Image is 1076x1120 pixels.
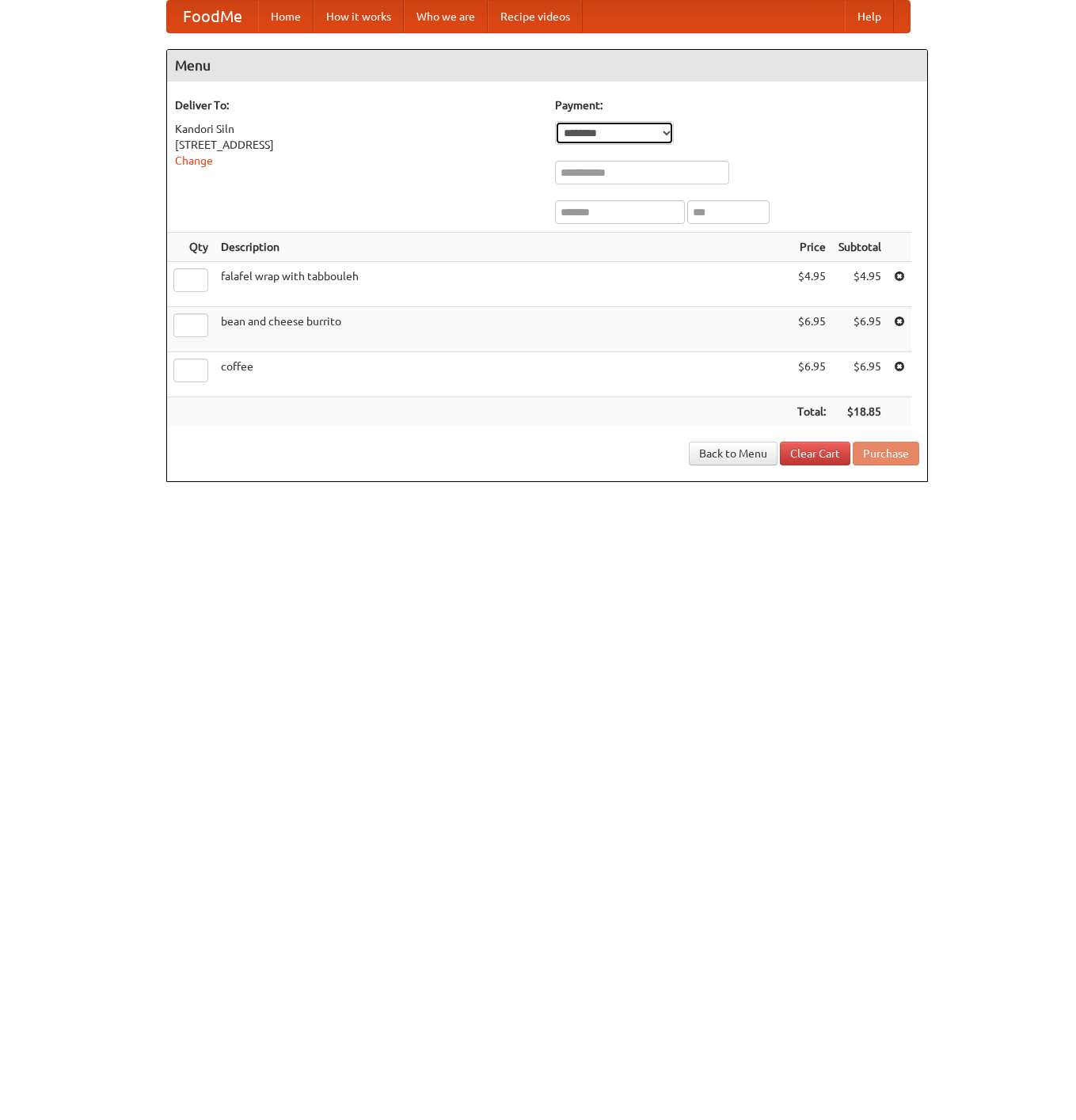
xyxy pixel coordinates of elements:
th: Qty [167,233,215,262]
td: $6.95 [832,307,888,352]
button: Purchase [853,442,919,465]
th: $18.85 [832,397,888,427]
td: $6.95 [832,352,888,397]
div: [STREET_ADDRESS] [175,137,539,153]
th: Price [791,233,832,262]
th: Description [215,233,791,262]
a: Home [258,1,314,32]
a: How it works [314,1,404,32]
a: FoodMe [167,1,258,32]
td: bean and cheese burrito [215,307,791,352]
td: $4.95 [832,262,888,307]
a: Help [845,1,894,32]
th: Total: [791,397,832,427]
td: coffee [215,352,791,397]
h5: Deliver To: [175,97,539,113]
a: Clear Cart [780,442,850,465]
h5: Payment: [555,97,919,113]
td: $6.95 [791,352,832,397]
th: Subtotal [832,233,888,262]
a: Change [175,154,213,167]
div: Kandori Siln [175,121,539,137]
td: falafel wrap with tabbouleh [215,262,791,307]
h4: Menu [167,50,927,82]
a: Who we are [404,1,488,32]
td: $4.95 [791,262,832,307]
a: Recipe videos [488,1,583,32]
td: $6.95 [791,307,832,352]
a: Back to Menu [689,442,778,465]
